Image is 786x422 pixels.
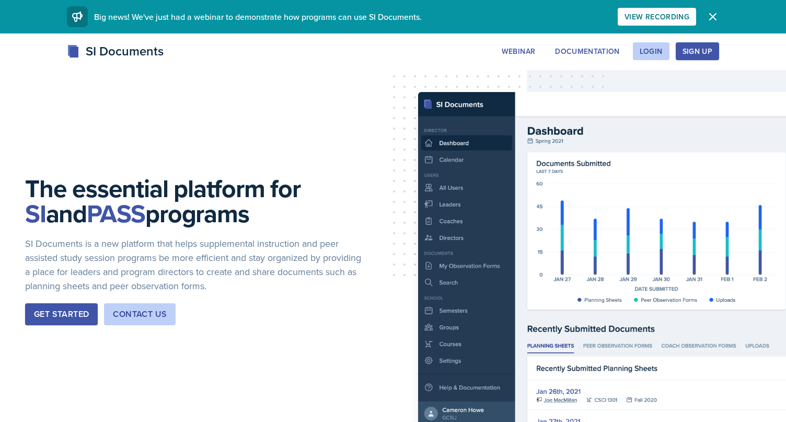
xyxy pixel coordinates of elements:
[676,42,719,60] button: Sign Up
[640,47,663,55] div: Login
[495,42,542,60] button: Webinar
[25,303,98,325] button: Get Started
[548,42,627,60] button: Documentation
[94,11,422,22] span: Big news! We've just had a webinar to demonstrate how programs can use SI Documents.
[113,308,167,321] div: Contact Us
[104,303,176,325] button: Contact Us
[633,42,669,60] button: Login
[34,308,89,321] div: Get Started
[502,47,535,55] div: Webinar
[555,47,620,55] div: Documentation
[683,47,712,55] div: Sign Up
[67,42,164,61] div: SI Documents
[618,8,696,26] button: View Recording
[625,13,689,21] div: View Recording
